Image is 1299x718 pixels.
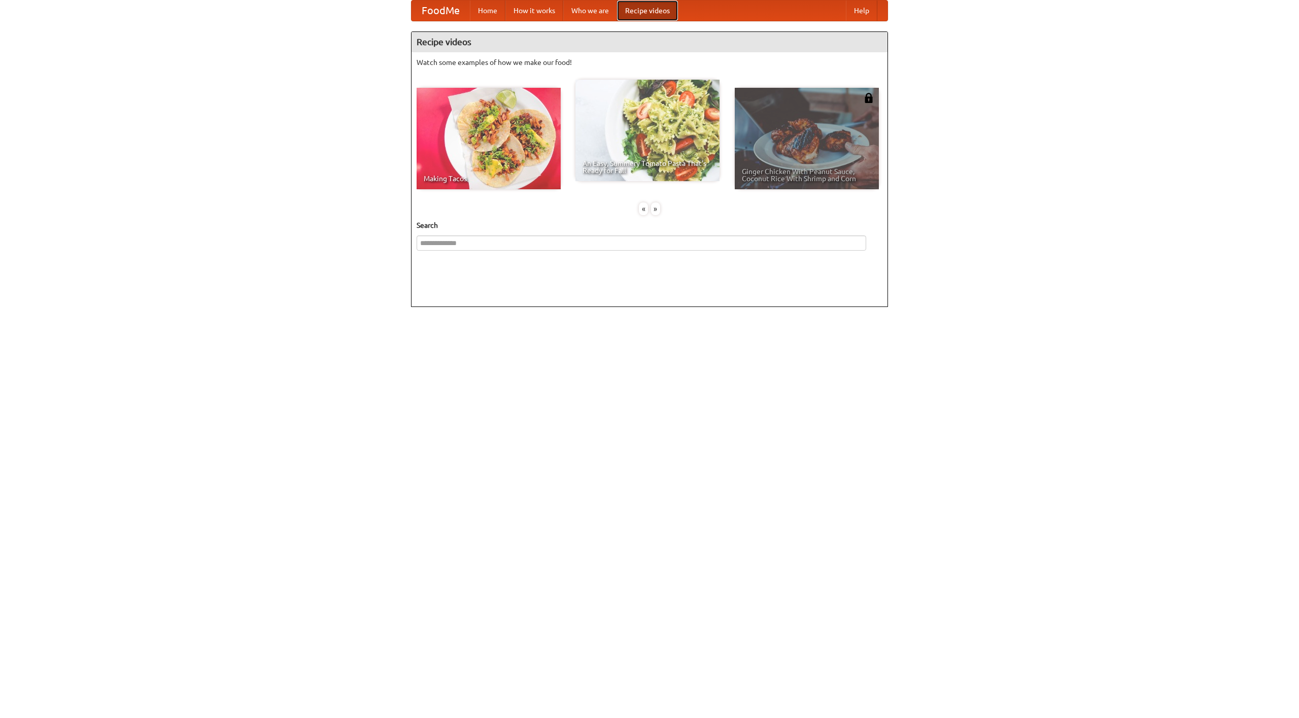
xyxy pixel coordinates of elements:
a: How it works [505,1,563,21]
span: An Easy, Summery Tomato Pasta That's Ready for Fall [583,160,712,174]
h5: Search [417,220,882,230]
a: Making Tacos [417,88,561,189]
span: Making Tacos [424,175,554,182]
div: « [639,202,648,215]
p: Watch some examples of how we make our food! [417,57,882,67]
a: Help [846,1,877,21]
a: Home [470,1,505,21]
a: FoodMe [412,1,470,21]
h4: Recipe videos [412,32,887,52]
img: 483408.png [864,93,874,103]
a: An Easy, Summery Tomato Pasta That's Ready for Fall [575,80,720,181]
div: » [651,202,660,215]
a: Who we are [563,1,617,21]
a: Recipe videos [617,1,678,21]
